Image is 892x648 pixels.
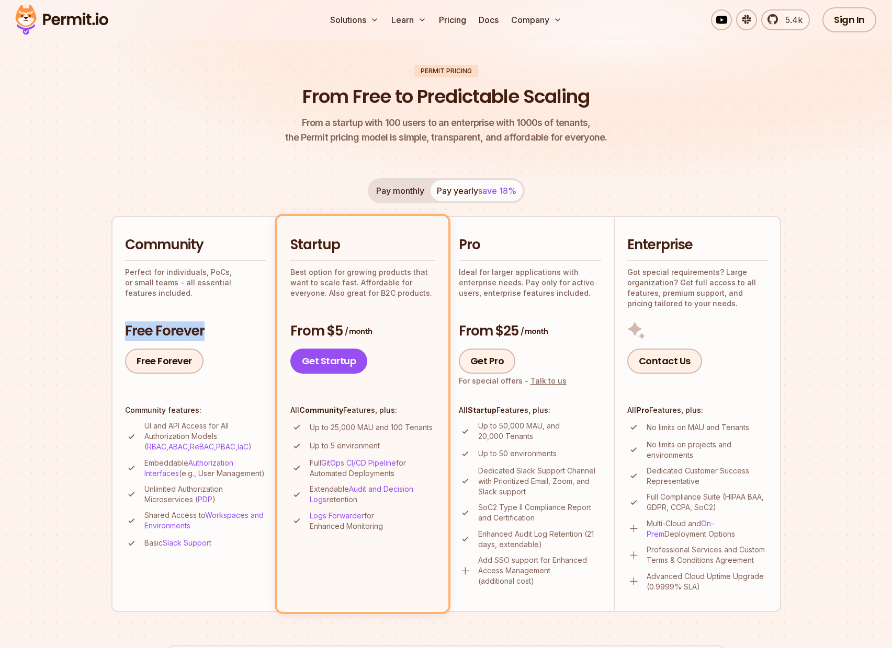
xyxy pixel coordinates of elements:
p: Advanced Cloud Uptime Upgrade (0.9999% SLA) [647,571,767,592]
a: ReBAC [190,442,214,451]
a: IaC [238,442,249,451]
p: Got special requirements? Large organization? Get full access to all features, premium support, a... [627,267,767,309]
a: Get Pro [459,349,516,374]
span: 5.4k [779,14,803,26]
h2: Enterprise [627,236,767,254]
h1: From Free to Predictable Scaling [302,84,590,110]
strong: Startup [468,406,496,414]
p: Enhanced Audit Log Retention (21 days, extendable) [478,529,601,550]
h2: Community [125,236,266,254]
p: the Permit pricing model is simple, transparent, and affordable for everyone. [285,115,607,145]
span: / month [345,326,372,337]
p: Full Compliance Suite (HIPAA BAA, GDPR, CCPA, SoC2) [647,492,767,513]
div: Permit Pricing [414,65,478,77]
a: Pricing [435,9,470,30]
h3: Free Forever [125,322,266,341]
p: Perfect for individuals, PoCs, or small teams - all essential features included. [125,267,266,298]
span: From a startup with 100 users to an enterprise with 1000s of tenants, [285,115,607,130]
p: Dedicated Slack Support Channel with Prioritized Email, Zoom, and Slack support [478,466,601,497]
a: Slack Support [163,538,211,547]
p: Up to 5 environment [310,441,380,451]
p: UI and API Access for All Authorization Models ( , , , , ) [144,421,266,452]
button: Pay monthly [370,180,431,201]
p: Shared Access to [144,510,266,531]
span: / month [521,326,548,337]
img: Permit logo [10,2,113,38]
h3: From $25 [459,322,601,341]
a: Docs [475,9,503,30]
a: Get Startup [290,349,368,374]
p: No limits on MAU and Tenants [647,422,749,433]
p: Multi-Cloud and Deployment Options [647,518,767,539]
a: Talk to us [530,376,567,385]
h3: From $5 [290,322,435,341]
p: Up to 50,000 MAU, and 20,000 Tenants [478,421,601,442]
a: Audit and Decision Logs [310,484,413,504]
button: Company [507,9,566,30]
h2: Startup [290,236,435,254]
a: PDP [198,495,212,504]
p: Professional Services and Custom Terms & Conditions Agreement [647,545,767,565]
button: Learn [387,9,431,30]
p: SoC2 Type II Compliance Report and Certification [478,502,601,523]
a: Authorization Interfaces [144,458,233,478]
p: Best option for growing products that want to scale fast. Affordable for everyone. Also great for... [290,267,435,298]
p: Extendable retention [310,484,435,505]
h4: All Features, plus: [627,405,767,415]
a: Contact Us [627,349,702,374]
a: GitOps CI/CD Pipeline [321,458,396,467]
h4: All Features, plus: [459,405,601,415]
p: Embeddable (e.g., User Management) [144,458,266,479]
button: Solutions [326,9,383,30]
h4: All Features, plus: [290,405,435,415]
strong: Pro [636,406,649,414]
p: Dedicated Customer Success Representative [647,466,767,487]
p: Unlimited Authorization Microservices ( ) [144,484,266,505]
p: for Enhanced Monitoring [310,511,435,531]
strong: Community [299,406,343,414]
a: ABAC [168,442,188,451]
h4: Community features: [125,405,266,415]
a: Sign In [822,7,876,32]
div: For special offers - [459,376,567,386]
a: Logs Forwarder [310,511,364,520]
p: Basic [144,538,211,548]
p: Full for Automated Deployments [310,458,435,479]
a: On-Prem [647,519,714,538]
a: 5.4k [761,9,810,30]
p: Ideal for larger applications with enterprise needs. Pay only for active users, enterprise featur... [459,267,601,298]
p: No limits on projects and environments [647,439,767,460]
a: RBAC [147,442,166,451]
p: Up to 25,000 MAU and 100 Tenants [310,422,433,433]
h2: Pro [459,236,601,254]
a: PBAC [216,442,235,451]
p: Add SSO support for Enhanced Access Management (additional cost) [478,555,601,586]
a: Free Forever [125,349,204,374]
p: Up to 50 environments [478,448,557,459]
